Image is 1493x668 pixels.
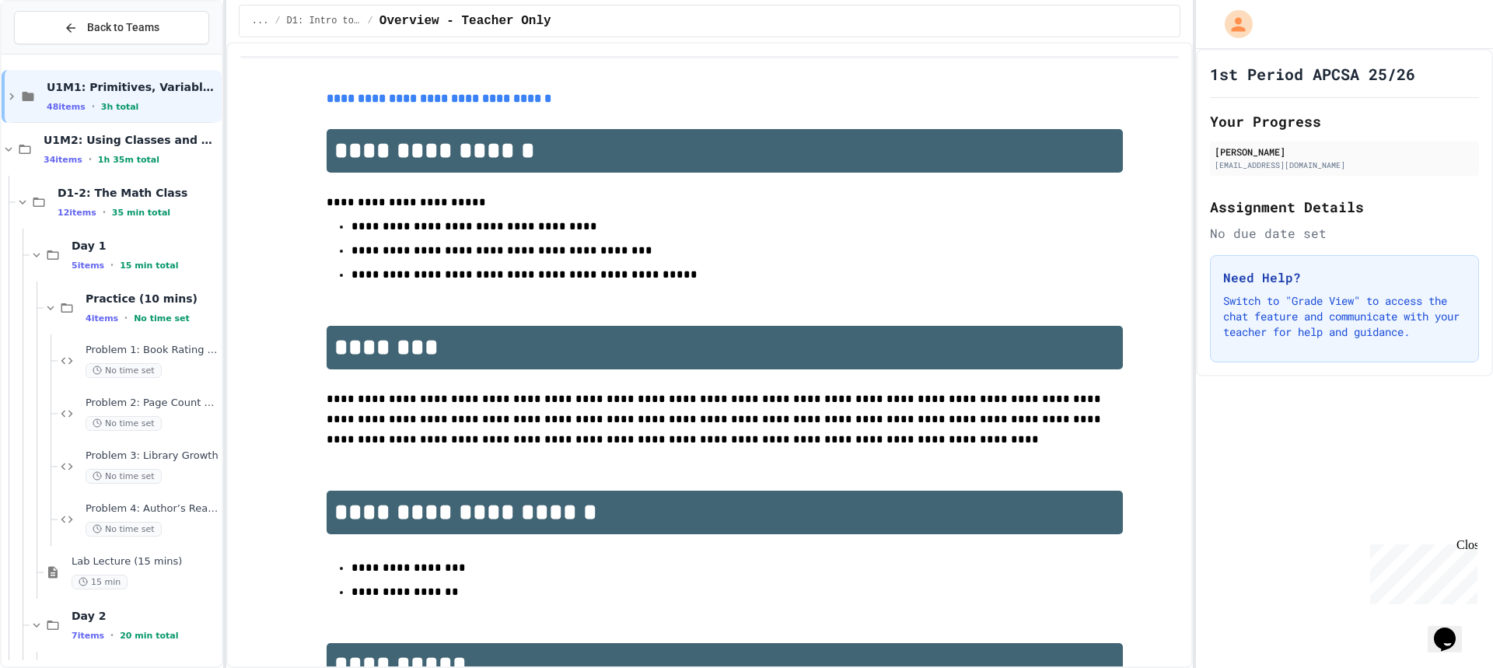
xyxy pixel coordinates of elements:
[58,208,96,218] span: 12 items
[86,522,162,537] span: No time set
[1210,63,1415,85] h1: 1st Period APCSA 25/26
[368,15,373,27] span: /
[120,631,178,641] span: 20 min total
[1215,159,1474,171] div: [EMAIL_ADDRESS][DOMAIN_NAME]
[72,631,104,641] span: 7 items
[1208,6,1257,42] div: My Account
[72,239,219,253] span: Day 1
[252,15,269,27] span: ...
[89,153,92,166] span: •
[58,186,219,200] span: D1-2: The Math Class
[87,19,159,36] span: Back to Teams
[110,629,114,642] span: •
[1428,606,1477,652] iframe: chat widget
[1364,538,1477,604] iframe: chat widget
[86,292,219,306] span: Practice (10 mins)
[86,502,219,516] span: Problem 4: Author’s Reach
[72,261,104,271] span: 5 items
[134,313,190,324] span: No time set
[124,312,128,324] span: •
[86,416,162,431] span: No time set
[1223,293,1466,340] p: Switch to "Grade View" to access the chat feature and communicate with your teacher for help and ...
[47,102,86,112] span: 48 items
[1223,268,1466,287] h3: Need Help?
[98,155,159,165] span: 1h 35m total
[1210,196,1479,218] h2: Assignment Details
[110,259,114,271] span: •
[92,100,95,113] span: •
[1215,145,1474,159] div: [PERSON_NAME]
[120,261,178,271] span: 15 min total
[72,609,219,623] span: Day 2
[379,12,551,30] span: Overview - Teacher Only
[47,80,219,94] span: U1M1: Primitives, Variables, Basic I/O
[72,575,128,589] span: 15 min
[112,208,170,218] span: 35 min total
[86,397,219,410] span: Problem 2: Page Count Comparison
[44,155,82,165] span: 34 items
[103,206,106,219] span: •
[86,344,219,357] span: Problem 1: Book Rating Difference
[274,15,280,27] span: /
[86,363,162,378] span: No time set
[86,469,162,484] span: No time set
[44,133,219,147] span: U1M2: Using Classes and Objects
[72,555,219,568] span: Lab Lecture (15 mins)
[86,449,219,463] span: Problem 3: Library Growth
[1210,224,1479,243] div: No due date set
[1210,110,1479,132] h2: Your Progress
[287,15,362,27] span: D1: Intro to APCSA
[14,11,209,44] button: Back to Teams
[101,102,139,112] span: 3h total
[86,313,118,324] span: 4 items
[6,6,107,99] div: Chat with us now!Close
